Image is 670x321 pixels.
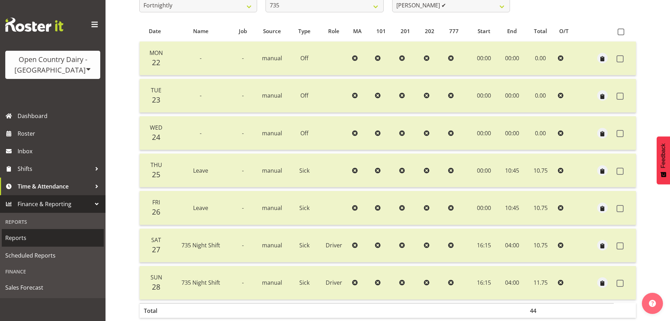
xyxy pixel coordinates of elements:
span: Leave [193,204,208,212]
span: Fri [152,198,160,206]
td: 04:00 [498,229,526,263]
span: 23 [152,95,160,105]
span: 25 [152,169,160,179]
span: Feedback [660,143,666,168]
div: Finance [2,264,104,279]
span: - [242,279,244,286]
span: 201 [401,27,410,35]
span: Wed [150,124,162,131]
span: Thu [151,161,162,169]
span: manual [262,279,282,286]
td: 10:45 [498,154,526,187]
span: End [507,27,517,35]
td: 00:00 [498,116,526,150]
span: - [200,129,202,137]
span: Sun [151,273,162,281]
td: 11.75 [526,266,555,300]
td: Off [290,79,318,113]
span: Driver [326,279,342,286]
span: 735 Night Shift [181,279,220,286]
span: Tue [151,86,161,94]
span: 28 [152,282,160,292]
td: 00:00 [470,42,498,75]
span: 101 [376,27,386,35]
td: 16:15 [470,266,498,300]
span: Inbox [18,146,102,156]
span: Time & Attendance [18,181,91,192]
td: 0.00 [526,79,555,113]
span: Name [193,27,209,35]
th: Total [140,303,170,318]
td: 00:00 [470,191,498,225]
td: Off [290,42,318,75]
td: Sick [290,191,318,225]
span: Driver [326,241,342,249]
td: 16:15 [470,229,498,263]
span: Sat [151,236,161,244]
td: Sick [290,266,318,300]
span: Mon [149,49,163,57]
td: 10.75 [526,229,555,263]
span: manual [262,92,282,99]
span: 24 [152,132,160,142]
td: 00:00 [470,154,498,187]
span: - [242,204,244,212]
span: Job [239,27,247,35]
span: 22 [152,57,160,67]
span: 735 Night Shift [181,241,220,249]
th: 44 [526,303,555,318]
td: 00:00 [498,42,526,75]
img: Rosterit website logo [5,18,63,32]
td: 10.75 [526,154,555,187]
span: Reports [5,233,100,243]
span: Date [149,27,161,35]
span: manual [262,167,282,174]
td: 04:00 [498,266,526,300]
span: Sales Forecast [5,282,100,293]
span: manual [262,241,282,249]
td: Off [290,116,318,150]
td: Sick [290,154,318,187]
td: Sick [290,229,318,263]
span: - [200,54,202,62]
div: Reports [2,215,104,229]
span: Dashboard [18,111,102,121]
span: - [242,92,244,99]
a: Sales Forecast [2,279,104,296]
span: Leave [193,167,208,174]
div: Open Country Dairy - [GEOGRAPHIC_DATA] [12,54,93,75]
span: Source [263,27,281,35]
span: Start [478,27,490,35]
td: 10:45 [498,191,526,225]
span: 202 [425,27,434,35]
span: - [200,92,202,99]
span: 26 [152,207,160,217]
a: Scheduled Reports [2,247,104,264]
span: manual [262,129,282,137]
button: Feedback - Show survey [657,136,670,184]
span: O/T [559,27,569,35]
td: 00:00 [470,116,498,150]
span: Role [328,27,339,35]
span: - [242,167,244,174]
span: - [242,129,244,137]
span: Type [298,27,311,35]
img: help-xxl-2.png [649,300,656,307]
span: - [242,241,244,249]
td: 0.00 [526,116,555,150]
a: Reports [2,229,104,247]
span: 777 [449,27,459,35]
td: 0.00 [526,42,555,75]
td: 00:00 [470,79,498,113]
span: Finance & Reporting [18,199,91,209]
span: - [242,54,244,62]
span: 27 [152,245,160,254]
span: Roster [18,128,102,139]
span: manual [262,204,282,212]
span: MA [353,27,362,35]
span: manual [262,54,282,62]
span: Total [534,27,547,35]
span: Shifts [18,163,91,174]
td: 00:00 [498,79,526,113]
td: 10.75 [526,191,555,225]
